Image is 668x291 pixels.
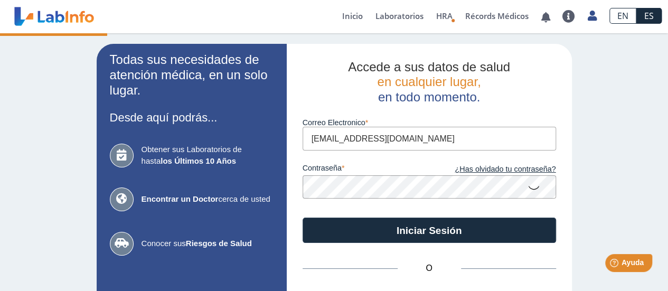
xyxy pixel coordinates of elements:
a: ES [636,8,662,24]
label: Correo Electronico [303,118,556,127]
a: EN [609,8,636,24]
span: cerca de usted [142,193,274,205]
b: Encontrar un Doctor [142,194,219,203]
b: los Últimos 10 Años [161,156,236,165]
b: Riesgos de Salud [186,239,252,248]
iframe: Help widget launcher [574,250,656,279]
span: en cualquier lugar, [377,74,481,89]
span: en todo momento. [378,90,480,104]
label: contraseña [303,164,429,175]
span: HRA [436,11,453,21]
span: O [398,262,461,275]
span: Obtener sus Laboratorios de hasta [142,144,274,167]
span: Accede a sus datos de salud [348,60,510,74]
h3: Desde aquí podrás... [110,111,274,124]
button: Iniciar Sesión [303,218,556,243]
h2: Todas sus necesidades de atención médica, en un solo lugar. [110,52,274,98]
a: ¿Has olvidado tu contraseña? [429,164,556,175]
span: Conocer sus [142,238,274,250]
